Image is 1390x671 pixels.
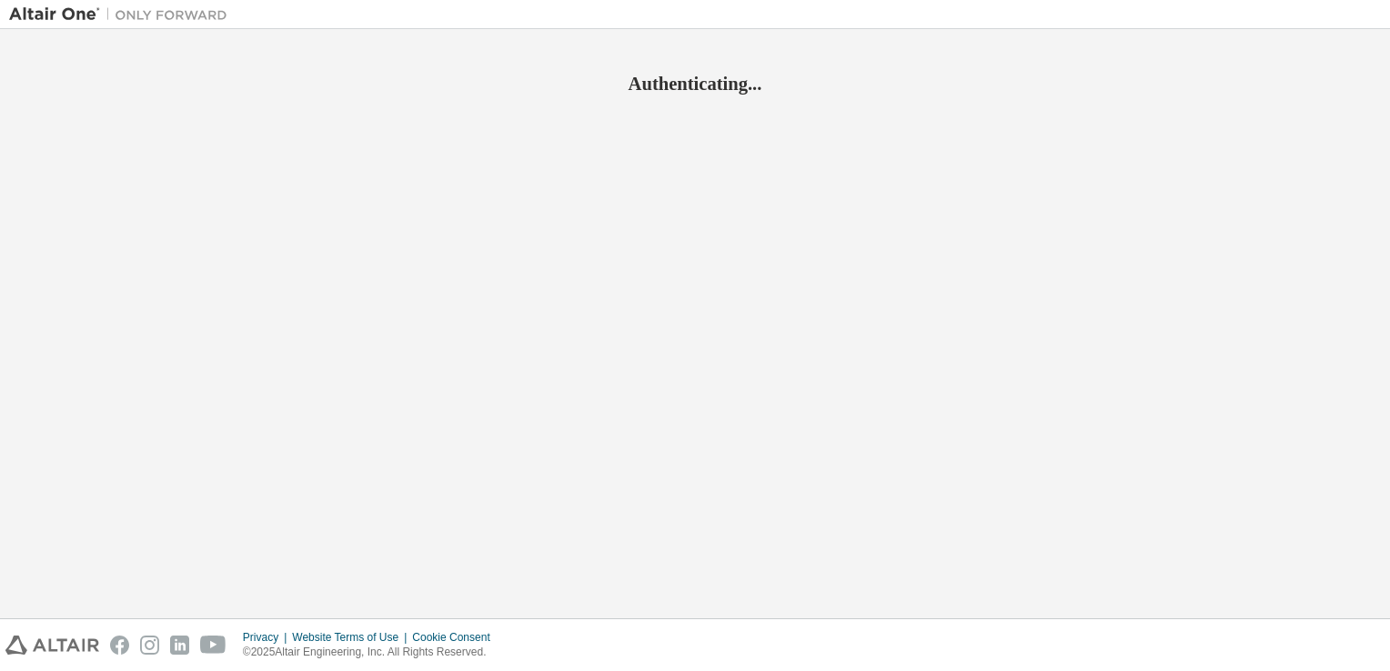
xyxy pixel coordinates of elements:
[9,72,1381,95] h2: Authenticating...
[140,636,159,655] img: instagram.svg
[243,630,292,645] div: Privacy
[200,636,227,655] img: youtube.svg
[5,636,99,655] img: altair_logo.svg
[9,5,237,24] img: Altair One
[412,630,500,645] div: Cookie Consent
[292,630,412,645] div: Website Terms of Use
[170,636,189,655] img: linkedin.svg
[110,636,129,655] img: facebook.svg
[243,645,501,660] p: © 2025 Altair Engineering, Inc. All Rights Reserved.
